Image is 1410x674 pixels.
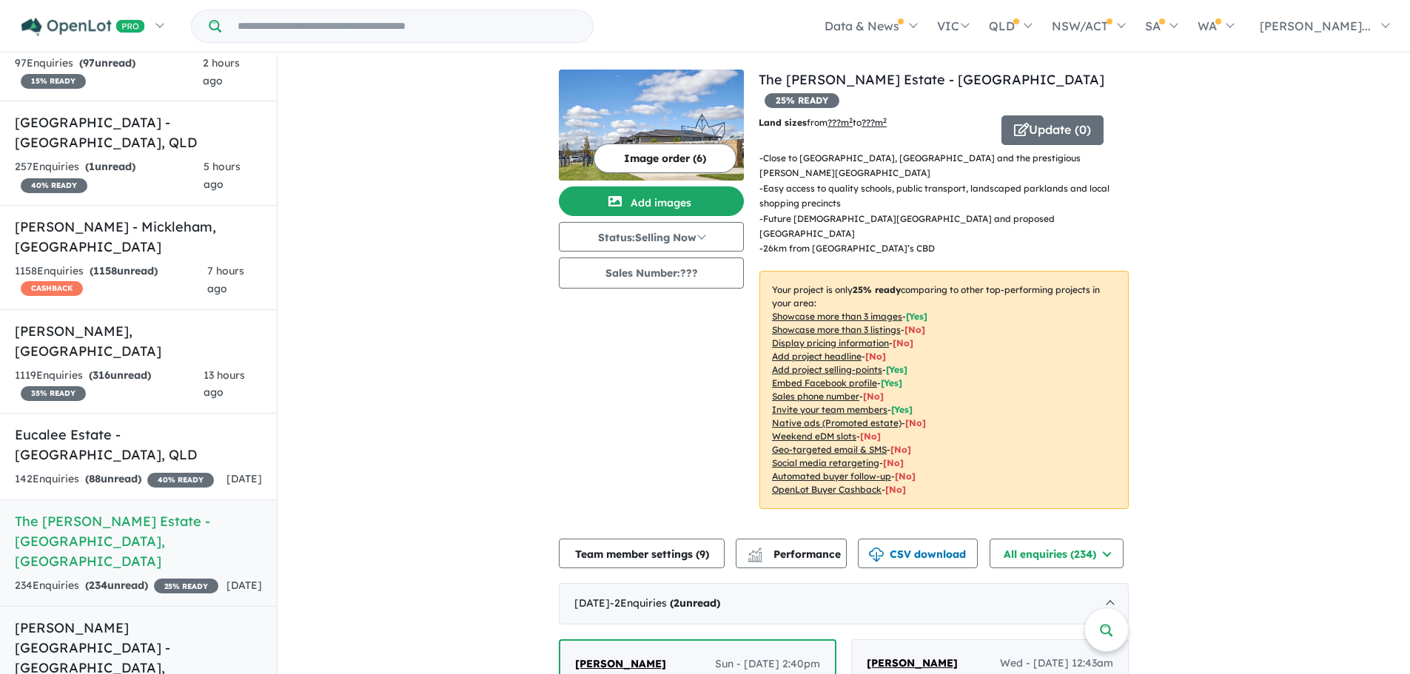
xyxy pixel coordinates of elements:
[15,263,207,298] div: 1158 Enquir ies
[886,364,907,375] span: [ Yes ]
[93,264,117,277] span: 1158
[869,547,884,562] img: download icon
[15,55,203,90] div: 97 Enquir ies
[772,471,891,482] u: Automated buyer follow-up
[85,472,141,485] strong: ( unread)
[204,368,245,400] span: 13 hours ago
[759,212,1141,242] p: - Future [DEMOGRAPHIC_DATA][GEOGRAPHIC_DATA] and proposed [GEOGRAPHIC_DATA]
[226,579,262,592] span: [DATE]
[890,444,911,455] span: [No]
[15,321,262,361] h5: [PERSON_NAME] , [GEOGRAPHIC_DATA]
[559,257,744,289] button: Sales Number:???
[559,539,725,568] button: Team member settings (9)
[772,377,877,388] u: Embed Facebook profile
[559,186,744,216] button: Add images
[772,431,856,442] u: Weekend eDM slots
[203,56,240,87] span: 2 hours ago
[15,471,214,488] div: 142 Enquir ies
[858,539,978,568] button: CSV download
[772,324,901,335] u: Showcase more than 3 listings
[990,539,1124,568] button: All enquiries (234)
[1260,18,1371,33] span: [PERSON_NAME]...
[147,473,214,488] span: 40 % READY
[772,391,859,402] u: Sales phone number
[15,511,262,571] h5: The [PERSON_NAME] Estate - [GEOGRAPHIC_DATA] , [GEOGRAPHIC_DATA]
[853,117,887,128] span: to
[891,404,913,415] span: [ Yes ]
[1001,115,1104,145] button: Update (0)
[867,655,958,673] a: [PERSON_NAME]
[15,217,262,257] h5: [PERSON_NAME] - Mickleham , [GEOGRAPHIC_DATA]
[204,160,241,191] span: 5 hours ago
[860,431,881,442] span: [No]
[772,444,887,455] u: Geo-targeted email & SMS
[881,377,902,388] span: [ Yes ]
[759,271,1129,509] p: Your project is only comparing to other top-performing projects in your area: - - - - - - - - - -...
[904,324,925,335] span: [ No ]
[759,241,1141,256] p: - 26km from [GEOGRAPHIC_DATA]’s CBD
[883,457,904,468] span: [No]
[772,364,882,375] u: Add project selling-points
[575,657,666,670] span: [PERSON_NAME]
[85,579,148,592] strong: ( unread)
[699,547,705,561] span: 9
[906,311,927,322] span: [ Yes ]
[559,222,744,252] button: Status:Selling Now
[154,579,218,593] span: 25 % READY
[759,71,1104,88] a: The [PERSON_NAME] Estate - [GEOGRAPHIC_DATA]
[674,596,679,610] span: 2
[772,417,902,428] u: Native ads (Promoted estate)
[772,457,879,468] u: Social media retargeting
[21,386,86,401] span: 35 % READY
[15,158,204,194] div: 257 Enquir ies
[736,539,847,568] button: Performance
[772,351,862,362] u: Add project headline
[89,472,101,485] span: 88
[89,579,107,592] span: 234
[226,472,262,485] span: [DATE]
[759,181,1141,212] p: - Easy access to quality schools, public transport, landscaped parklands and local shopping preci...
[759,115,990,130] p: from
[89,368,151,382] strong: ( unread)
[772,337,889,348] u: Display pricing information
[224,10,590,42] input: Try estate name, suburb, builder or developer
[670,596,720,610] strong: ( unread)
[15,112,262,152] h5: [GEOGRAPHIC_DATA] - [GEOGRAPHIC_DATA] , QLD
[772,311,902,322] u: Showcase more than 3 images
[93,368,110,382] span: 316
[575,656,666,673] a: [PERSON_NAME]
[905,417,926,428] span: [No]
[90,264,158,277] strong: ( unread)
[853,284,901,295] b: 25 % ready
[21,74,86,89] span: 15 % READY
[759,117,807,128] b: Land sizes
[863,391,884,402] span: [ No ]
[610,596,720,610] span: - 2 Enquir ies
[15,425,262,465] h5: Eucalee Estate - [GEOGRAPHIC_DATA] , QLD
[79,56,135,70] strong: ( unread)
[893,337,913,348] span: [ No ]
[865,351,886,362] span: [ No ]
[759,151,1141,181] p: - Close to [GEOGRAPHIC_DATA], [GEOGRAPHIC_DATA] and the prestigious [PERSON_NAME][GEOGRAPHIC_DATA]
[885,484,906,495] span: [No]
[1000,655,1113,673] span: Wed - [DATE] 12:43am
[765,93,839,108] span: 25 % READY
[715,656,820,673] span: Sun - [DATE] 2:40pm
[748,552,762,562] img: bar-chart.svg
[207,264,244,295] span: 7 hours ago
[772,484,882,495] u: OpenLot Buyer Cashback
[772,404,887,415] u: Invite your team members
[862,117,887,128] u: ???m
[559,70,744,181] img: The Maples Estate - Greenvale
[15,577,218,595] div: 234 Enquir ies
[750,547,841,561] span: Performance
[849,116,853,124] sup: 2
[883,116,887,124] sup: 2
[83,56,95,70] span: 97
[559,583,1129,624] div: [DATE]
[867,656,958,670] span: [PERSON_NAME]
[594,144,736,173] button: Image order (6)
[15,367,204,402] div: 1119 Enquir ies
[895,471,916,482] span: [No]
